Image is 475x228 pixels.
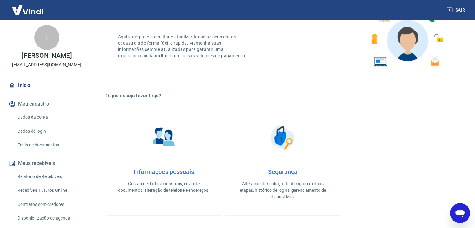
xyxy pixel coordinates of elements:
a: Disponibilização de agenda [15,212,86,225]
div: I [34,25,59,50]
p: Gestão de dados cadastrais, envio de documentos, alteração de telefone e endereços. [116,181,212,194]
h4: Informações pessoais [116,168,212,176]
p: [PERSON_NAME] [22,52,72,59]
p: Alteração de senha, autenticação em duas etapas, histórico de logins, gerenciamento de dispositivos. [235,181,331,200]
a: Envio de documentos [15,139,86,151]
img: Segurança [267,122,299,153]
a: Início [7,78,86,92]
img: Vindi [7,0,48,19]
button: Sair [445,4,468,16]
a: Informações pessoaisInformações pessoaisGestão de dados cadastrais, envio de documentos, alteraçã... [106,107,222,216]
button: Meu cadastro [7,97,86,111]
h2: Bem-vindo(a) ao gerenciador de conta Vindi [118,1,283,21]
a: Dados da conta [15,111,86,124]
h5: O que deseja fazer hoje? [106,93,460,99]
iframe: Botão para abrir a janela de mensagens, conversa em andamento [450,203,470,223]
a: SegurançaSegurançaAlteração de senha, autenticação em duas etapas, histórico de logins, gerenciam... [225,107,341,216]
img: Imagem de um avatar masculino com diversos icones exemplificando as funcionalidades do gerenciado... [366,1,448,70]
img: Informações pessoais [148,122,180,153]
a: Dados de login [15,125,86,138]
a: Recebíveis Futuros Online [15,184,86,197]
a: Contratos com credores [15,198,86,211]
h4: Segurança [235,168,331,176]
button: Meus recebíveis [7,156,86,170]
a: Relatório de Recebíveis [15,170,86,183]
p: Aqui você pode consultar e atualizar todos os seus dados cadastrais de forma fácil e rápida. Mant... [118,34,247,59]
p: [EMAIL_ADDRESS][DOMAIN_NAME] [12,62,81,68]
